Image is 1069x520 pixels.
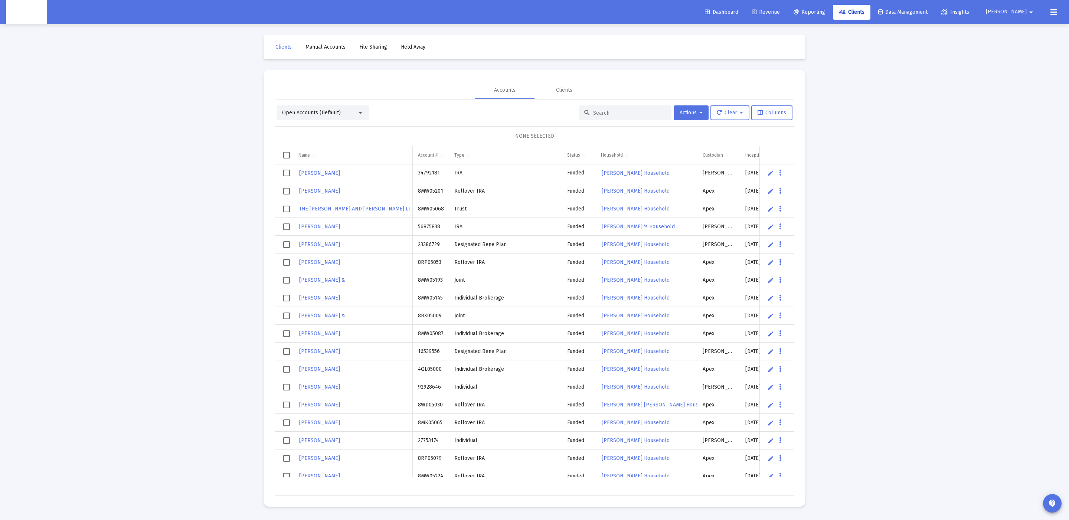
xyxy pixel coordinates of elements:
[680,109,703,116] span: Actions
[299,206,411,212] span: THE [PERSON_NAME] AND [PERSON_NAME] LT
[275,44,292,50] span: Clients
[746,5,786,20] a: Revenue
[767,437,774,444] a: Edit
[839,9,864,15] span: Clients
[299,188,340,194] span: [PERSON_NAME]
[413,307,449,325] td: 8RX05009
[449,307,562,325] td: Joint
[449,414,562,432] td: Rollover IRA
[298,382,341,392] a: [PERSON_NAME]
[602,241,670,248] span: [PERSON_NAME] Household
[740,414,794,432] td: [DATE]
[602,206,670,212] span: [PERSON_NAME] Household
[697,289,740,307] td: Apex
[740,271,794,289] td: [DATE]
[413,200,449,218] td: 8MW05068
[567,223,591,230] div: Funded
[601,471,670,481] a: [PERSON_NAME] Household
[767,277,774,284] a: Edit
[283,277,290,284] div: Select row
[740,254,794,271] td: [DATE]
[449,236,562,254] td: Designated Bene Plan
[299,313,345,319] span: [PERSON_NAME] &
[601,186,670,196] a: [PERSON_NAME] Household
[298,346,341,357] a: [PERSON_NAME]
[449,182,562,200] td: Rollover IRA
[740,378,794,396] td: [DATE]
[567,187,591,195] div: Funded
[283,206,290,212] div: Select row
[935,5,975,20] a: Insights
[298,399,341,410] a: [PERSON_NAME]
[601,292,670,303] a: [PERSON_NAME] Household
[740,289,794,307] td: [DATE]
[767,419,774,426] a: Edit
[767,313,774,319] a: Edit
[298,292,341,303] a: [PERSON_NAME]
[581,152,587,158] span: Show filter options for column 'Status'
[449,360,562,378] td: Individual Brokerage
[299,330,340,337] span: [PERSON_NAME]
[567,169,591,177] div: Funded
[401,44,425,50] span: Held Away
[299,295,340,301] span: [PERSON_NAME]
[601,453,670,464] a: [PERSON_NAME] Household
[697,254,740,271] td: Apex
[740,146,794,164] td: Column Inception Date
[282,109,341,116] span: Open Accounts (Default)
[413,146,449,164] td: Column Account #
[567,241,591,248] div: Funded
[413,271,449,289] td: 8MW05193
[601,399,713,410] a: [PERSON_NAME] [PERSON_NAME] Household
[567,383,591,391] div: Funded
[602,384,670,390] span: [PERSON_NAME] Household
[601,275,670,285] a: [PERSON_NAME] Household
[596,146,697,164] td: Column Household
[740,164,794,182] td: [DATE]
[602,348,670,354] span: [PERSON_NAME] Household
[298,257,341,268] a: [PERSON_NAME]
[353,40,393,55] a: File Sharing
[602,223,675,230] span: [PERSON_NAME] 's Household
[298,239,341,250] a: [PERSON_NAME]
[567,312,591,320] div: Funded
[283,223,290,230] div: Select row
[601,435,670,446] a: [PERSON_NAME] Household
[767,455,774,462] a: Edit
[767,348,774,355] a: Edit
[298,186,341,196] a: [PERSON_NAME]
[767,241,774,248] a: Edit
[740,236,794,254] td: [DATE]
[449,254,562,271] td: Rollover IRA
[601,364,670,375] a: [PERSON_NAME] Household
[298,471,341,481] a: [PERSON_NAME]
[767,295,774,301] a: Edit
[283,170,290,176] div: Select row
[269,40,298,55] a: Clients
[740,449,794,467] td: [DATE]
[283,241,290,248] div: Select row
[567,277,591,284] div: Funded
[567,401,591,409] div: Funded
[740,467,794,485] td: [DATE]
[697,218,740,236] td: [PERSON_NAME]
[767,170,774,176] a: Edit
[602,330,670,337] span: [PERSON_NAME] Household
[299,402,340,408] span: [PERSON_NAME]
[697,164,740,182] td: [PERSON_NAME]
[752,9,780,15] span: Revenue
[878,9,928,15] span: Data Management
[395,40,431,55] a: Held Away
[413,182,449,200] td: 8MW05201
[449,146,562,164] td: Column Type
[705,9,738,15] span: Dashboard
[298,203,411,214] a: THE [PERSON_NAME] AND [PERSON_NAME] LT
[298,152,310,158] div: Name
[601,346,670,357] a: [PERSON_NAME] Household
[299,259,340,265] span: [PERSON_NAME]
[697,378,740,396] td: [PERSON_NAME]
[299,277,345,283] span: [PERSON_NAME] &
[601,310,670,321] a: [PERSON_NAME] Household
[562,146,596,164] td: Column Status
[567,294,591,302] div: Funded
